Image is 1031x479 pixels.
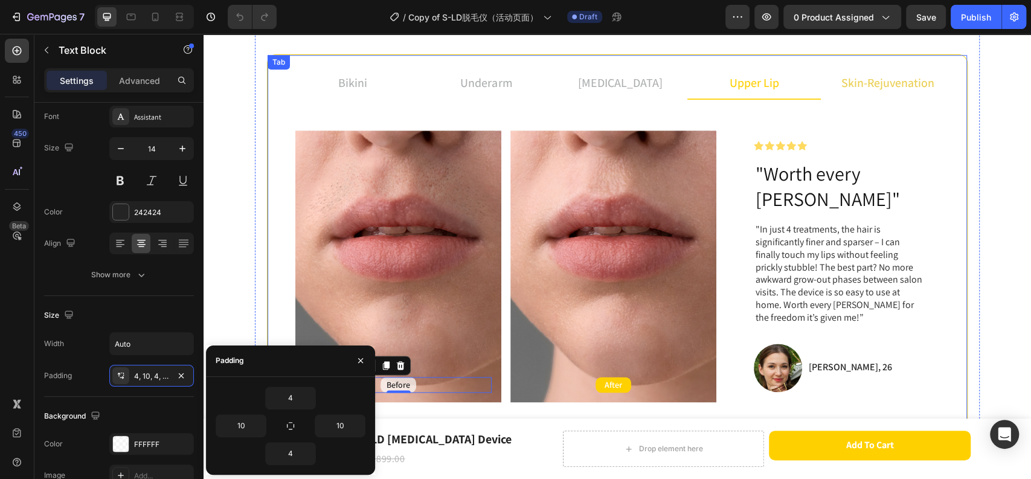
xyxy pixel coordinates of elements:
input: Auto [266,443,315,465]
input: Auto [315,415,365,437]
button: Add to cart [565,397,767,426]
div: 242424 [134,207,191,218]
img: gempages_492455156382696671-956a253a-ca66-4544-8cb7-bc78fbeb3846.jpg [550,310,599,358]
div: Padding [44,370,72,381]
span: Copy of S-LD脱毛仪（活动页面） [408,11,538,24]
p: underarm [257,40,309,58]
div: Tab [66,23,84,34]
p: upper lip [526,40,576,58]
div: Text Block [117,326,158,337]
div: Font [44,111,59,122]
div: Assistant [134,112,191,123]
div: Align [44,236,78,252]
p: Settings [60,74,94,87]
div: Beta [9,221,29,231]
div: Color [44,207,63,217]
p: [PERSON_NAME], 26 [605,327,688,340]
p: 7 [79,10,85,24]
p: Advanced [119,74,160,87]
span: 0 product assigned [794,11,874,24]
input: Auto [216,415,266,437]
button: 0 product assigned [783,5,901,29]
div: Undo/Redo [228,5,277,29]
div: Size [44,307,76,324]
div: 450 [11,129,29,138]
span: skin-rejuvenation [638,41,731,57]
div: Add to cart [643,405,690,418]
div: $899.00 [166,418,202,433]
h2: "Worth every [PERSON_NAME]" [550,126,722,179]
button: Publish [951,5,1001,29]
div: FFFFFF [134,439,191,450]
span: Save [916,12,936,22]
div: Background [44,408,103,425]
div: Padding [216,355,244,366]
div: Open Intercom Messenger [990,420,1019,449]
h1: ViQure S-LD [MEDICAL_DATA] Device [117,396,352,414]
button: Save [906,5,946,29]
p: After [401,346,419,356]
div: Show more [91,269,147,281]
div: $699.00 [117,417,161,434]
div: Background Image [92,97,298,368]
div: Width [44,338,64,349]
p: Before [183,346,207,356]
div: 4, 10, 4, 10 [134,371,169,382]
span: / [403,11,406,24]
p: [MEDICAL_DATA] [374,40,459,58]
input: Auto [266,387,315,409]
button: Show more [44,264,194,286]
input: Auto [110,333,193,355]
button: 7 [5,5,90,29]
div: Publish [961,11,991,24]
div: Background Image [307,97,513,368]
span: Draft [579,11,597,22]
p: "In just 4 treatments, the hair is significantly finer and sparser – I can finally touch my lips ... [551,190,721,290]
div: Rich Text Editor. Editing area: main [177,343,213,359]
div: Size [44,140,76,156]
div: Color [44,439,63,449]
div: Drop element here [435,410,499,420]
p: Text Block [59,43,161,57]
iframe: Design area [204,34,1031,479]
